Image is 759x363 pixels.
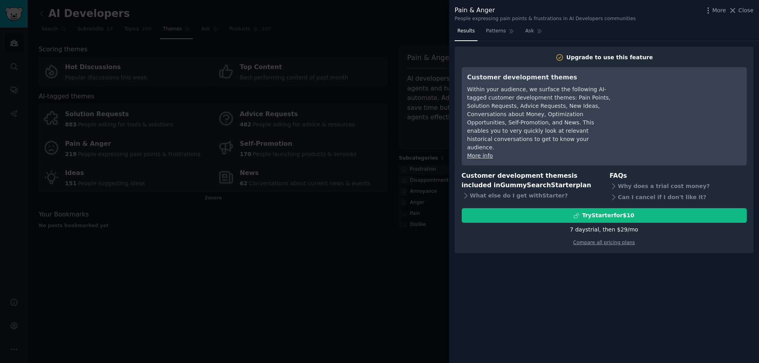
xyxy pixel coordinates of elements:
[570,226,638,234] div: 7 days trial, then $ 29 /mo
[455,6,636,15] div: Pain & Anger
[455,15,636,23] div: People expressing pain points & frustrations in AI Developers communities
[457,28,475,35] span: Results
[467,85,612,152] div: Within your audience, we surface the following AI-tagged customer development themes: Pain Points...
[483,25,517,41] a: Patterns
[610,171,747,181] h3: FAQs
[729,6,753,15] button: Close
[462,190,599,201] div: What else do I get with Starter ?
[738,6,753,15] span: Close
[610,192,747,203] div: Can I cancel if I don't like it?
[610,181,747,192] div: Why does a trial cost money?
[566,53,653,62] div: Upgrade to use this feature
[623,73,741,132] iframe: YouTube video player
[462,171,599,190] h3: Customer development themes is included in plan
[486,28,506,35] span: Patterns
[523,25,545,41] a: Ask
[462,208,747,223] button: TryStarterfor$10
[500,181,576,189] span: GummySearch Starter
[467,73,612,83] h3: Customer development themes
[582,211,634,220] div: Try Starter for $10
[525,28,534,35] span: Ask
[467,152,493,159] a: More info
[704,6,726,15] button: More
[573,240,635,245] a: Compare all pricing plans
[712,6,726,15] span: More
[455,25,478,41] a: Results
